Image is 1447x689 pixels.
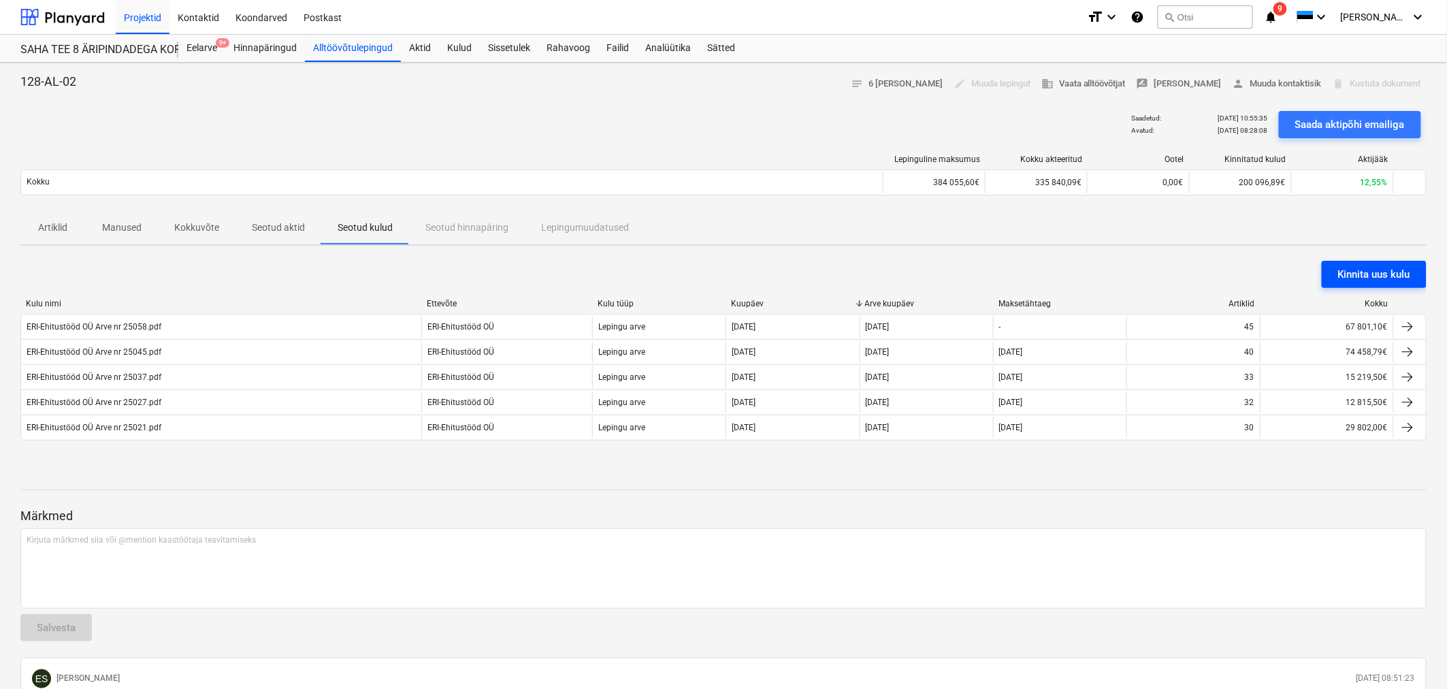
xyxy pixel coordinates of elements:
[37,221,69,235] p: Artiklid
[338,221,393,235] p: Seotud kulud
[427,398,494,407] div: ERI-Ehitustööd OÜ
[883,172,985,193] div: 384 055,60€
[1131,9,1144,25] i: Abikeskus
[305,35,401,62] a: Alltöövõtulepingud
[538,35,598,62] a: Rahavoog
[27,372,161,382] div: ERI-Ehitustööd OÜ Arve nr 25037.pdf
[56,673,120,684] p: [PERSON_NAME]
[1163,178,1184,187] span: 0,00€
[1379,624,1447,689] iframe: Chat Widget
[699,35,743,62] a: Sätted
[1245,322,1254,332] div: 45
[439,35,480,62] a: Kulud
[1260,316,1393,338] div: 67 801,10€
[1041,76,1126,92] span: Vaata alltöövõtjat
[225,35,305,62] div: Hinnapäringud
[851,78,863,90] span: notes
[1087,9,1103,25] i: format_size
[999,423,1023,432] div: [DATE]
[1137,76,1222,92] span: [PERSON_NAME]
[1297,155,1388,164] div: Aktijääk
[598,398,645,407] div: Lepingu arve
[174,221,219,235] p: Kokkuvõte
[1264,9,1278,25] i: notifications
[731,299,853,308] div: Kuupäev
[637,35,699,62] div: Analüütika
[1361,178,1388,187] span: 12,55%
[27,398,161,407] div: ERI-Ehitustööd OÜ Arve nr 25027.pdf
[865,299,988,308] div: Arve kuupäev
[27,423,161,432] div: ERI-Ehitustööd OÜ Arve nr 25021.pdf
[598,372,645,382] div: Lepingu arve
[1239,178,1286,187] span: 200 096,89€
[1245,423,1254,432] div: 30
[598,299,720,308] div: Kulu tüüp
[732,398,755,407] div: [DATE]
[866,347,890,357] div: [DATE]
[20,43,162,57] div: SAHA TEE 8 ÄRIPINDADEGA KORTERMAJA
[1260,417,1393,438] div: 29 802,00€
[1103,9,1120,25] i: keyboard_arrow_down
[1322,261,1427,288] button: Kinnita uus kulu
[1195,155,1286,164] div: Kinnitatud kulud
[35,673,48,684] span: ES
[427,423,494,432] div: ERI-Ehitustööd OÜ
[1233,78,1245,90] span: person
[427,299,587,308] div: Ettevõte
[1266,299,1388,308] div: Kokku
[1035,178,1082,187] span: 335 840,09€
[1245,347,1254,357] div: 40
[598,35,637,62] div: Failid
[1164,12,1175,22] span: search
[102,221,142,235] p: Manused
[27,176,50,188] p: Kokku
[27,322,161,332] div: ERI-Ehitustööd OÜ Arve nr 25058.pdf
[1410,9,1427,25] i: keyboard_arrow_down
[999,398,1023,407] div: [DATE]
[1245,372,1254,382] div: 33
[427,372,494,382] div: ERI-Ehitustööd OÜ
[20,508,1427,524] p: Märkmed
[999,347,1023,357] div: [DATE]
[851,76,943,92] span: 6 [PERSON_NAME]
[998,299,1121,308] div: Maksetähtaeg
[178,35,225,62] div: Eelarve
[1137,78,1149,90] span: rate_review
[480,35,538,62] a: Sissetulek
[252,221,305,235] p: Seotud aktid
[1218,114,1268,123] p: [DATE] 10:55:35
[1227,74,1327,95] button: Muuda kontaktisik
[732,322,755,332] div: [DATE]
[732,372,755,382] div: [DATE]
[999,372,1023,382] div: [DATE]
[216,38,229,48] span: 9+
[1356,673,1415,684] p: [DATE] 08:51:23
[401,35,439,62] a: Aktid
[598,322,645,332] div: Lepingu arve
[26,299,416,308] div: Kulu nimi
[1233,76,1322,92] span: Muuda kontaktisik
[732,347,755,357] div: [DATE]
[1041,78,1054,90] span: business
[1093,155,1184,164] div: Ootel
[27,347,161,357] div: ERI-Ehitustööd OÜ Arve nr 25045.pdf
[427,347,494,357] div: ERI-Ehitustööd OÜ
[866,372,890,382] div: [DATE]
[1245,398,1254,407] div: 32
[1273,2,1287,16] span: 9
[1338,266,1410,283] div: Kinnita uus kulu
[1158,5,1253,29] button: Otsi
[1132,299,1254,308] div: Artiklid
[1314,9,1330,25] i: keyboard_arrow_down
[1131,74,1227,95] button: [PERSON_NAME]
[889,155,980,164] div: Lepinguline maksumus
[1260,366,1393,388] div: 15 219,50€
[845,74,948,95] button: 6 [PERSON_NAME]
[598,423,645,432] div: Lepingu arve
